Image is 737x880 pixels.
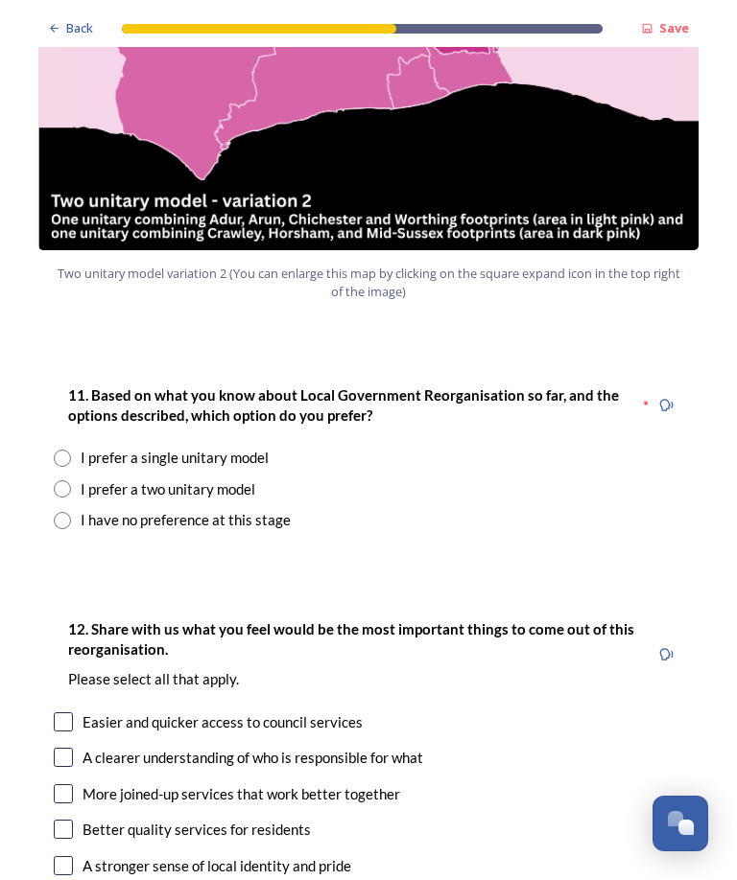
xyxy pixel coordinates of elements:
div: Better quality services for residents [83,819,311,841]
div: A clearer understanding of who is responsible for what [83,747,423,769]
div: A stronger sense of local identity and pride [83,855,351,877]
span: Two unitary model variation 2 (You can enlarge this map by clicking on the square expand icon in ... [53,265,684,301]
div: I prefer a single unitary model [81,447,269,469]
button: Open Chat [653,796,708,851]
strong: 12. Share with us what you feel would be the most important things to come out of this reorganisa... [68,620,637,658]
strong: Save [659,19,689,36]
div: I have no preference at this stage [81,509,291,531]
div: More joined-up services that work better together [83,783,400,805]
span: Back [66,19,93,37]
strong: 11. Based on what you know about Local Government Reorganisation so far, and the options describe... [68,386,622,424]
div: I prefer a two unitary model [81,478,255,500]
div: Easier and quicker access to council services [83,711,363,733]
p: Please select all that apply. [68,669,634,689]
